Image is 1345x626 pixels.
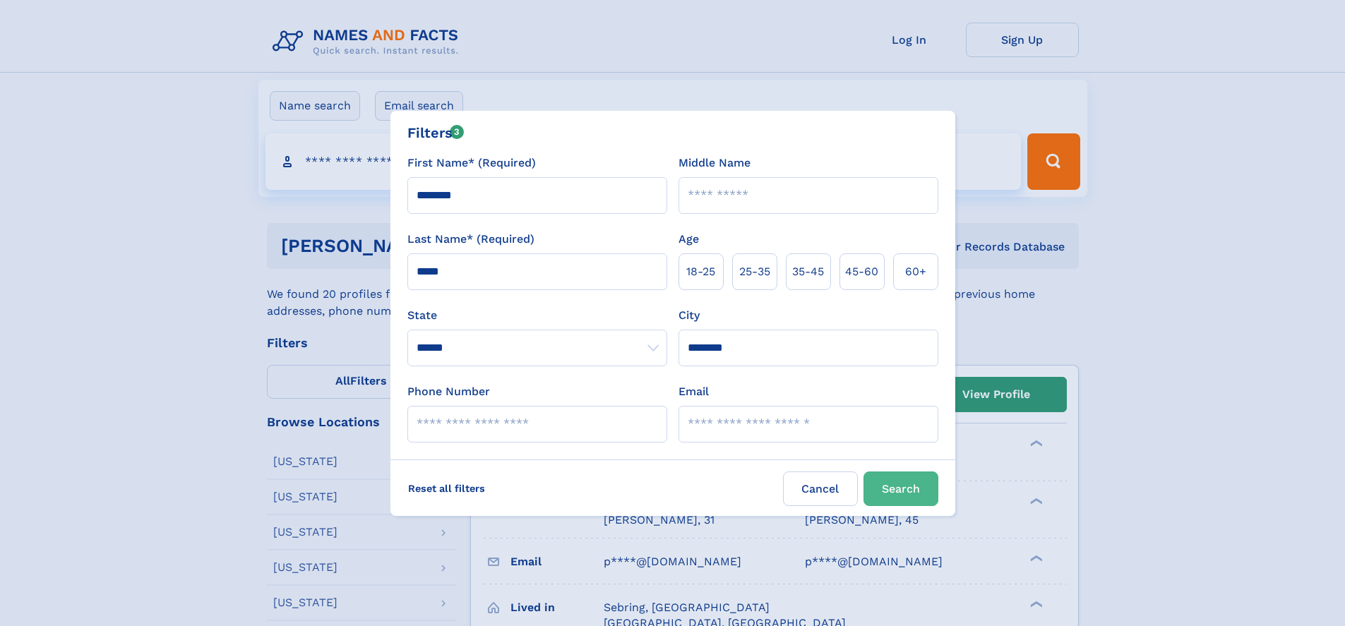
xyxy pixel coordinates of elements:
[679,155,751,171] label: Middle Name
[407,122,465,143] div: Filters
[792,263,824,280] span: 35‑45
[905,263,926,280] span: 60+
[407,383,490,400] label: Phone Number
[686,263,715,280] span: 18‑25
[407,307,667,324] label: State
[845,263,878,280] span: 45‑60
[407,155,536,171] label: First Name* (Required)
[783,471,858,506] label: Cancel
[407,231,534,248] label: Last Name* (Required)
[679,307,700,324] label: City
[399,471,494,505] label: Reset all filters
[863,471,938,506] button: Search
[679,231,699,248] label: Age
[679,383,709,400] label: Email
[739,263,770,280] span: 25‑35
